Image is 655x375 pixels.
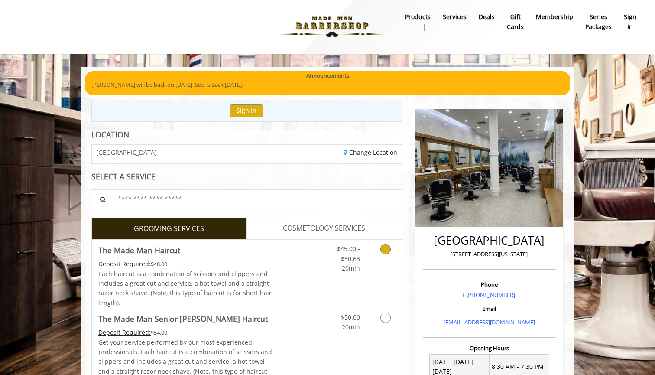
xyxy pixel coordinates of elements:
[405,12,431,22] b: products
[98,328,272,337] div: $54.00
[437,11,473,33] a: ServicesServices
[342,323,360,331] span: 20min
[479,12,495,22] b: Deals
[230,104,263,117] button: Sign In
[342,264,360,272] span: 20min
[536,12,573,22] b: Membership
[425,306,554,312] h3: Email
[425,281,554,287] h3: Phone
[306,71,349,80] b: Announcements
[501,11,530,43] a: Gift cardsgift cards
[98,328,151,336] span: This service needs some Advance to be paid before we block your appointment
[98,260,151,268] span: This service needs some Advance to be paid before we block your appointment
[585,12,612,32] b: Series packages
[399,11,437,33] a: Productsproducts
[443,12,467,22] b: Services
[344,148,397,157] a: Change Location
[134,223,204,235] span: GROOMING SERVICES
[425,250,554,259] p: [STREET_ADDRESS][US_STATE]
[98,259,272,269] div: $48.00
[337,245,360,262] span: $45.00 - $50.63
[341,313,360,321] span: $50.00
[91,173,402,181] div: SELECT A SERVICE
[91,189,113,209] button: Service Search
[283,223,365,234] span: COSMETOLOGY SERVICES
[579,11,618,43] a: Series packagesSeries packages
[91,129,129,140] b: LOCATION
[96,149,157,156] span: [GEOGRAPHIC_DATA]
[444,318,535,326] a: [EMAIL_ADDRESS][DOMAIN_NAME]
[462,291,516,299] a: + [PHONE_NUMBER].
[98,270,272,307] span: Each haircut is a combination of scissors and clippers and includes a great cut and service, a ho...
[423,345,556,351] h3: Opening Hours
[473,11,501,33] a: DealsDeals
[530,11,579,33] a: MembershipMembership
[425,234,554,247] h2: [GEOGRAPHIC_DATA]
[507,12,524,32] b: gift cards
[618,11,642,33] a: sign insign in
[98,313,268,325] b: The Made Man Senior [PERSON_NAME] Haircut
[98,244,180,256] b: The Made Man Haircut
[91,80,564,89] p: [PERSON_NAME] will be back on [DATE]. Sod is Back [DATE].
[272,3,392,51] img: Made Man Barbershop logo
[624,12,636,32] b: sign in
